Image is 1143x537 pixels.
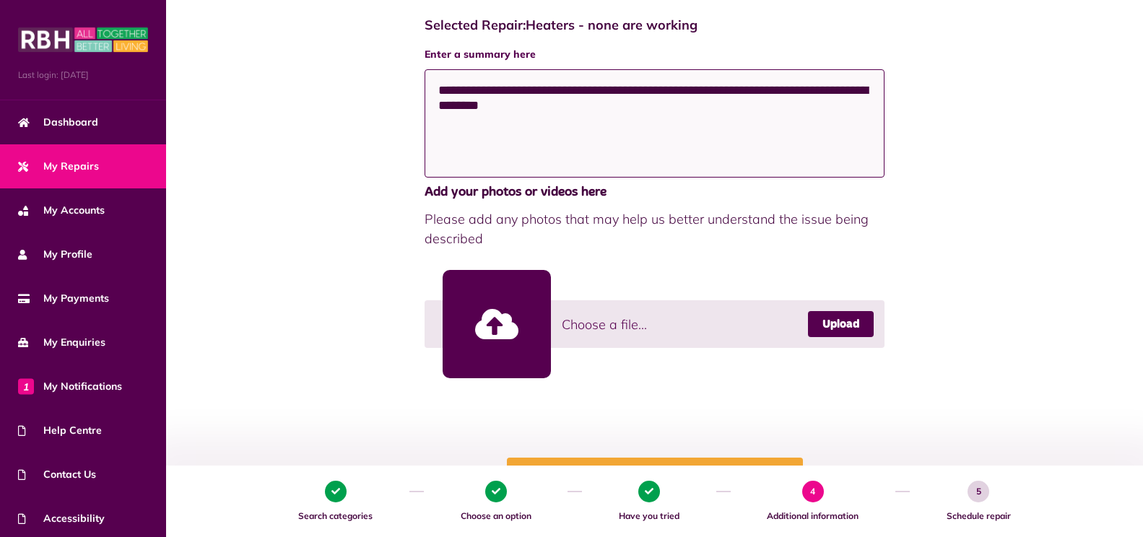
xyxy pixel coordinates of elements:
span: 1 [325,481,347,502]
a: Upload [808,311,874,337]
span: Help Centre [18,423,102,438]
span: Additional information [738,510,888,523]
span: Accessibility [18,511,105,526]
span: 2 [485,481,507,502]
img: MyRBH [18,25,148,54]
span: Please add any photos that may help us better understand the issue being described [425,209,885,248]
h4: Selected Repair: Heaters - none are working [425,17,885,33]
span: My Profile [18,247,92,262]
span: 1 [18,378,34,394]
span: My Enquiries [18,335,105,350]
span: My Accounts [18,203,105,218]
span: Have you tried [589,510,708,523]
span: Last login: [DATE] [18,69,148,82]
span: My Notifications [18,379,122,394]
span: 5 [968,481,989,502]
span: My Repairs [18,159,99,174]
span: Choose a file... [562,315,647,334]
span: My Payments [18,291,109,306]
span: Contact Us [18,467,96,482]
span: Dashboard [18,115,98,130]
span: 3 [638,481,660,502]
span: 4 [802,481,824,502]
span: Choose an option [431,510,560,523]
button: Continue [507,458,803,498]
span: Search categories [269,510,402,523]
span: Add your photos or videos here [425,183,885,202]
label: Enter a summary here [425,47,885,62]
span: Schedule repair [917,510,1040,523]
